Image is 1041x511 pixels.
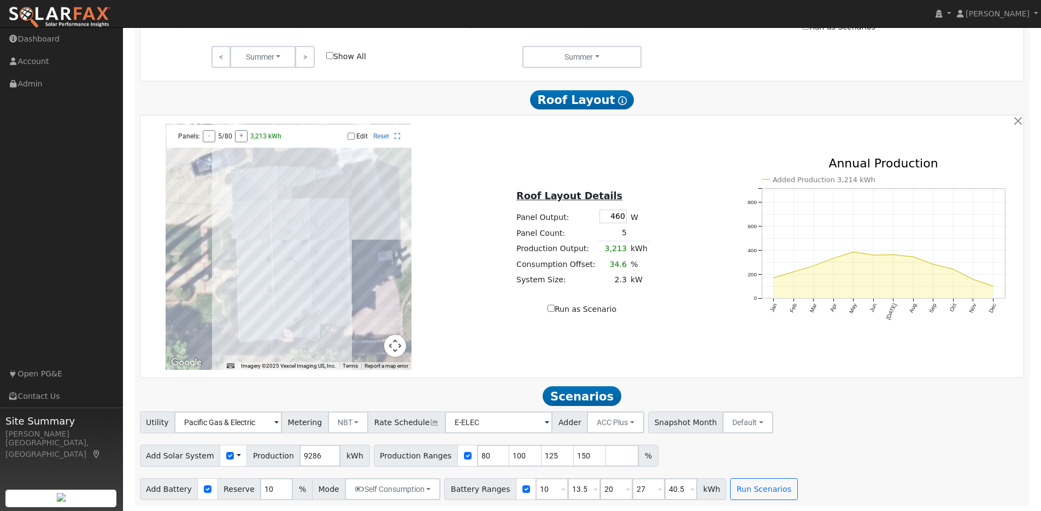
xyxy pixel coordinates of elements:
[597,241,628,257] td: 3,213
[748,199,757,205] text: 800
[638,445,658,467] span: %
[295,46,314,68] a: >
[326,51,366,62] label: Show All
[951,267,955,271] circle: onclick=""
[217,478,261,500] span: Reserve
[548,304,616,315] label: Run as Scenario
[312,478,345,500] span: Mode
[991,284,995,288] circle: onclick=""
[140,445,221,467] span: Add Solar System
[356,132,368,140] label: Edit
[8,6,111,29] img: SolarFax
[748,271,757,277] text: 200
[831,256,836,260] circle: onclick=""
[891,252,896,257] circle: onclick=""
[748,247,757,253] text: 400
[628,241,649,257] td: kWh
[628,257,649,272] td: %
[368,411,445,433] span: Rate Schedule
[5,414,117,428] span: Site Summary
[769,303,778,313] text: Jan
[851,249,856,254] circle: onclick=""
[281,411,328,433] span: Metering
[218,132,232,140] span: 5/80
[343,363,358,369] a: Terms (opens in new tab)
[908,303,918,314] text: Aug
[250,132,281,140] span: 3,213 kWh
[211,46,231,68] a: <
[829,302,838,312] text: Apr
[364,363,408,369] a: Report a map error
[241,363,336,369] span: Imagery ©2025 Vexcel Imaging US, Inc.
[326,52,333,59] input: Show All
[235,130,248,142] button: +
[374,445,458,467] span: Production Ranges
[628,272,649,287] td: kW
[911,254,915,259] circle: onclick=""
[345,478,440,500] button: Self Consumption
[754,295,757,301] text: 0
[292,478,312,500] span: %
[340,445,369,467] span: kWh
[869,303,878,313] text: Jun
[515,225,598,241] td: Panel Count:
[230,46,296,68] button: Summer
[697,478,726,500] span: kWh
[543,386,621,406] span: Scenarios
[5,437,117,460] div: [GEOGRAPHIC_DATA], [GEOGRAPHIC_DATA]
[811,264,816,268] circle: onclick=""
[168,356,204,370] img: Google
[931,262,936,266] circle: onclick=""
[515,241,598,257] td: Production Output:
[597,272,628,287] td: 2.3
[168,356,204,370] a: Open this area in Google Maps (opens a new window)
[203,130,215,142] button: -
[968,303,977,314] text: Nov
[515,272,598,287] td: System Size:
[773,176,875,184] text: Added Production 3,214 kWh
[516,190,622,201] u: Roof Layout Details
[628,208,649,225] td: W
[444,478,516,500] span: Battery Ranges
[730,478,797,500] button: Run Scenarios
[988,303,997,314] text: Dec
[928,302,938,313] text: Sep
[178,132,200,140] span: Panels:
[522,46,642,68] button: Summer
[373,132,389,140] a: Reset
[949,302,958,312] text: Oct
[966,9,1030,18] span: [PERSON_NAME]
[530,90,634,110] span: Roof Layout
[971,277,975,281] circle: onclick=""
[445,411,552,433] input: Select a Rate Schedule
[597,225,628,241] td: 5
[748,223,757,229] text: 600
[92,450,102,458] a: Map
[328,411,369,433] button: NBT
[772,276,776,280] circle: onclick=""
[57,493,66,502] img: retrieve
[384,335,406,357] button: Map camera controls
[5,428,117,440] div: [PERSON_NAME]
[885,302,898,320] text: [DATE]
[174,411,282,433] input: Select a Utility
[548,305,555,312] input: Run as Scenario
[597,257,628,272] td: 34.6
[789,302,798,313] text: Feb
[515,257,598,272] td: Consumption Offset:
[808,302,818,313] text: Mar
[828,156,938,170] text: Annual Production
[871,253,875,257] circle: onclick=""
[227,362,234,370] button: Keyboard shortcuts
[722,411,773,433] button: Default
[515,208,598,225] td: Panel Output:
[140,411,175,433] span: Utility
[618,96,627,105] i: Show Help
[648,411,724,433] span: Snapshot Month
[140,478,198,500] span: Add Battery
[395,132,401,140] a: Full Screen
[552,411,587,433] span: Adder
[848,303,858,315] text: May
[791,270,796,274] circle: onclick=""
[246,445,300,467] span: Production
